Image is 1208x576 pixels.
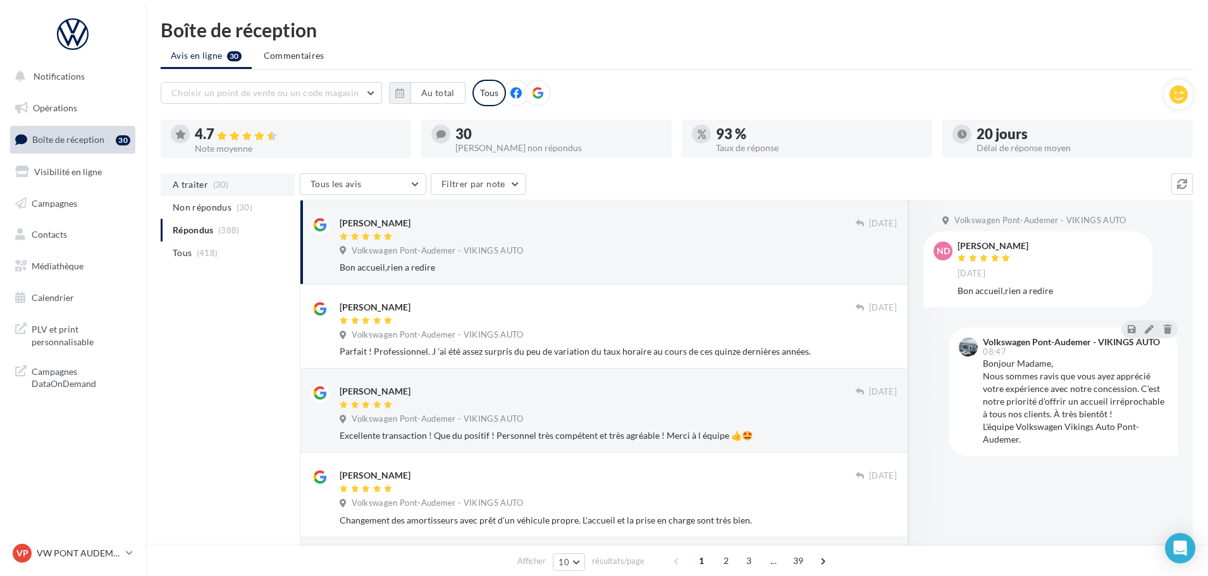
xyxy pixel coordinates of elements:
span: Campagnes [32,197,77,208]
a: Campagnes [8,190,138,217]
span: Afficher [517,555,546,567]
span: [DATE] [869,386,897,398]
span: résultats/page [592,555,644,567]
a: Campagnes DataOnDemand [8,358,138,395]
span: Contacts [32,229,67,240]
button: Au total [389,82,465,104]
span: (30) [213,180,229,190]
button: Au total [410,82,465,104]
span: 10 [558,557,569,567]
button: 10 [553,553,585,571]
span: Volkswagen Pont-Audemer - VIKINGS AUTO [352,498,523,509]
p: VW PONT AUDEMER [37,547,121,560]
span: (418) [197,248,218,258]
span: [DATE] [958,268,985,279]
div: Délai de réponse moyen [977,144,1183,152]
span: Tous [173,247,192,259]
span: Volkswagen Pont-Audemer - VIKINGS AUTO [352,329,523,341]
span: Volkswagen Pont-Audemer - VIKINGS AUTO [954,215,1126,226]
div: Bon accueil,rien a redire [958,285,1142,297]
div: [PERSON_NAME] non répondus [455,144,662,152]
span: Visibilité en ligne [34,166,102,177]
div: 30 [455,127,662,141]
span: [DATE] [869,470,897,482]
span: Notifications [34,71,85,82]
div: Excellente transaction ! Que du positif ! Personnel très compétent et très agréable ! Merci à l é... [340,429,897,442]
a: VP VW PONT AUDEMER [10,541,135,565]
span: Calendrier [32,292,74,303]
button: Choisir un point de vente ou un code magasin [161,82,382,104]
span: Choisir un point de vente ou un code magasin [171,87,359,98]
span: [DATE] [869,302,897,314]
a: PLV et print personnalisable [8,316,138,353]
div: Tous [472,80,506,106]
div: Bonjour Madame, Nous sommes ravis que vous ayez apprécié votre expérience avec notre concession. ... [983,357,1168,446]
div: Boîte de réception [161,20,1193,39]
div: Bon accueil,rien a redire [340,261,897,274]
span: Médiathèque [32,260,83,271]
button: Notifications [8,63,133,90]
a: Visibilité en ligne [8,159,138,185]
div: Volkswagen Pont-Audemer - VIKINGS AUTO [983,338,1160,346]
span: PLV et print personnalisable [32,321,130,348]
span: 08:47 [983,348,1006,356]
a: Boîte de réception30 [8,126,138,153]
span: ND [937,245,950,257]
button: Tous les avis [300,173,426,195]
span: [DATE] [869,218,897,230]
span: Commentaires [264,49,324,62]
div: [PERSON_NAME] [340,385,410,398]
button: Filtrer par note [431,173,526,195]
span: Volkswagen Pont-Audemer - VIKINGS AUTO [352,414,523,425]
span: Tous les avis [311,178,362,189]
span: A traiter [173,178,208,191]
span: Volkswagen Pont-Audemer - VIKINGS AUTO [352,245,523,257]
div: [PERSON_NAME] [340,301,410,314]
div: 4.7 [195,127,401,142]
span: 1 [691,551,712,571]
a: Calendrier [8,285,138,311]
div: 20 jours [977,127,1183,141]
div: Taux de réponse [716,144,922,152]
span: Opérations [33,102,77,113]
a: Opérations [8,95,138,121]
div: 30 [116,135,130,145]
div: Parfait ! Professionnel. J 'ai été assez surpris du peu de variation du taux horaire au cours de ... [340,345,897,358]
div: [PERSON_NAME] [958,242,1028,250]
span: 39 [788,551,809,571]
div: 93 % [716,127,922,141]
span: Non répondus [173,201,231,214]
div: Note moyenne [195,144,401,153]
span: 3 [739,551,759,571]
a: Contacts [8,221,138,248]
span: ... [763,551,784,571]
span: 2 [716,551,736,571]
span: Campagnes DataOnDemand [32,363,130,390]
div: Changement des amortisseurs avec prêt d'un véhicule propre. L'accueil et la prise en charge sont ... [340,514,897,527]
span: VP [16,547,28,560]
div: [PERSON_NAME] [340,469,410,482]
span: Boîte de réception [32,134,104,145]
a: Médiathèque [8,253,138,279]
div: Open Intercom Messenger [1165,533,1195,563]
div: [PERSON_NAME] [340,217,410,230]
span: (30) [237,202,252,212]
